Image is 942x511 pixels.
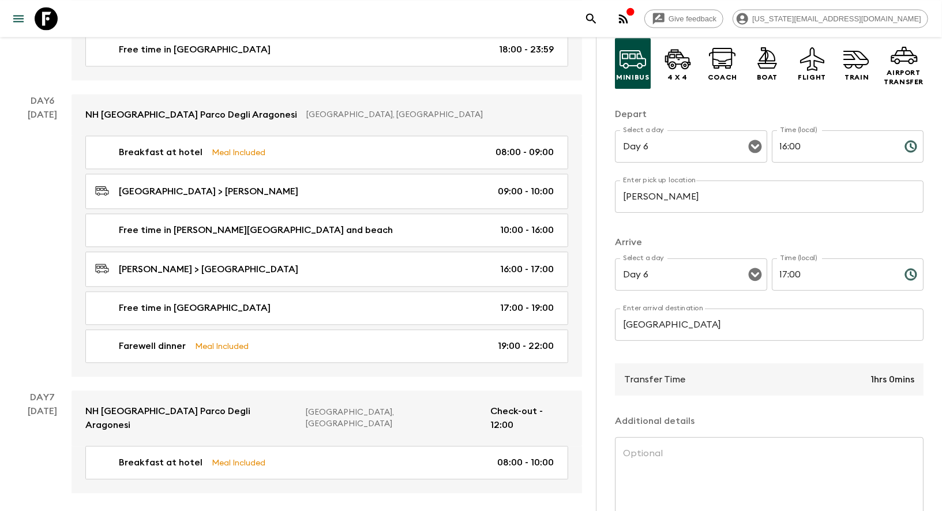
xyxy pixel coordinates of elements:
p: Farewell dinner [119,339,186,353]
p: 10:00 - 16:00 [500,223,554,237]
p: 08:00 - 10:00 [497,456,554,469]
label: Time (local) [780,125,817,135]
p: [GEOGRAPHIC_DATA], [GEOGRAPHIC_DATA] [306,109,559,121]
p: NH [GEOGRAPHIC_DATA] Parco Degli Aragonesi [85,108,297,122]
a: NH [GEOGRAPHIC_DATA] Parco Degli Aragonesi[GEOGRAPHIC_DATA], [GEOGRAPHIC_DATA] [72,94,582,136]
a: Give feedback [644,9,723,28]
a: Breakfast at hotelMeal Included08:00 - 10:00 [85,446,568,479]
p: Free time in [GEOGRAPHIC_DATA] [119,43,271,57]
p: NH [GEOGRAPHIC_DATA] Parco Degli Aragonesi [85,404,297,432]
p: 17:00 - 19:00 [500,301,554,315]
label: Select a day [623,125,664,135]
button: search adventures [580,7,603,30]
a: Free time in [GEOGRAPHIC_DATA]18:00 - 23:59 [85,33,568,66]
p: 08:00 - 09:00 [496,145,554,159]
button: Open [747,266,763,283]
input: hh:mm [772,258,895,291]
p: 1hrs 0mins [870,373,914,386]
a: Free time in [PERSON_NAME][GEOGRAPHIC_DATA] and beach10:00 - 16:00 [85,213,568,247]
button: Choose time, selected time is 5:00 PM [899,263,922,286]
a: [GEOGRAPHIC_DATA] > [PERSON_NAME]09:00 - 10:00 [85,174,568,209]
button: Open [747,138,763,155]
p: 09:00 - 10:00 [498,185,554,198]
a: Free time in [GEOGRAPHIC_DATA]17:00 - 19:00 [85,291,568,325]
p: Breakfast at hotel [119,456,202,469]
p: Free time in [PERSON_NAME][GEOGRAPHIC_DATA] and beach [119,223,393,237]
label: Select a day [623,253,664,263]
p: Boat [757,73,778,82]
div: [US_STATE][EMAIL_ADDRESS][DOMAIN_NAME] [733,9,928,28]
p: Meal Included [195,340,249,352]
button: menu [7,7,30,30]
a: Farewell dinnerMeal Included19:00 - 22:00 [85,329,568,363]
div: [DATE] [28,404,58,493]
p: [GEOGRAPHIC_DATA] > [PERSON_NAME] [119,185,298,198]
p: Free time in [GEOGRAPHIC_DATA] [119,301,271,315]
p: Check-out - 12:00 [491,404,569,432]
label: Time (local) [780,253,817,263]
label: Enter arrival destination [623,303,704,313]
p: [PERSON_NAME] > [GEOGRAPHIC_DATA] [119,262,298,276]
p: 18:00 - 23:59 [499,43,554,57]
p: Train [845,73,869,82]
p: Flight [798,73,826,82]
p: 19:00 - 22:00 [498,339,554,353]
p: Coach [708,73,737,82]
div: [DATE] [28,108,58,377]
input: hh:mm [772,130,895,163]
p: Additional details [615,414,924,428]
p: Meal Included [212,456,265,469]
p: 4 x 4 [667,73,688,82]
p: Minibus [616,73,649,82]
p: Transfer Time [624,373,685,386]
p: Arrive [615,235,924,249]
p: 16:00 - 17:00 [500,262,554,276]
p: Meal Included [212,146,265,159]
label: Enter pick up location [623,175,696,185]
p: Depart [615,107,924,121]
p: Airport Transfer [884,68,924,87]
p: [GEOGRAPHIC_DATA], [GEOGRAPHIC_DATA] [306,407,482,430]
span: [US_STATE][EMAIL_ADDRESS][DOMAIN_NAME] [746,14,928,23]
p: Day 6 [14,94,72,108]
button: Choose time, selected time is 4:00 PM [899,135,922,158]
a: Breakfast at hotelMeal Included08:00 - 09:00 [85,136,568,169]
p: Day 7 [14,390,72,404]
a: NH [GEOGRAPHIC_DATA] Parco Degli Aragonesi[GEOGRAPHIC_DATA], [GEOGRAPHIC_DATA]Check-out - 12:00 [72,390,582,446]
span: Give feedback [662,14,723,23]
a: [PERSON_NAME] > [GEOGRAPHIC_DATA]16:00 - 17:00 [85,251,568,287]
p: Breakfast at hotel [119,145,202,159]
